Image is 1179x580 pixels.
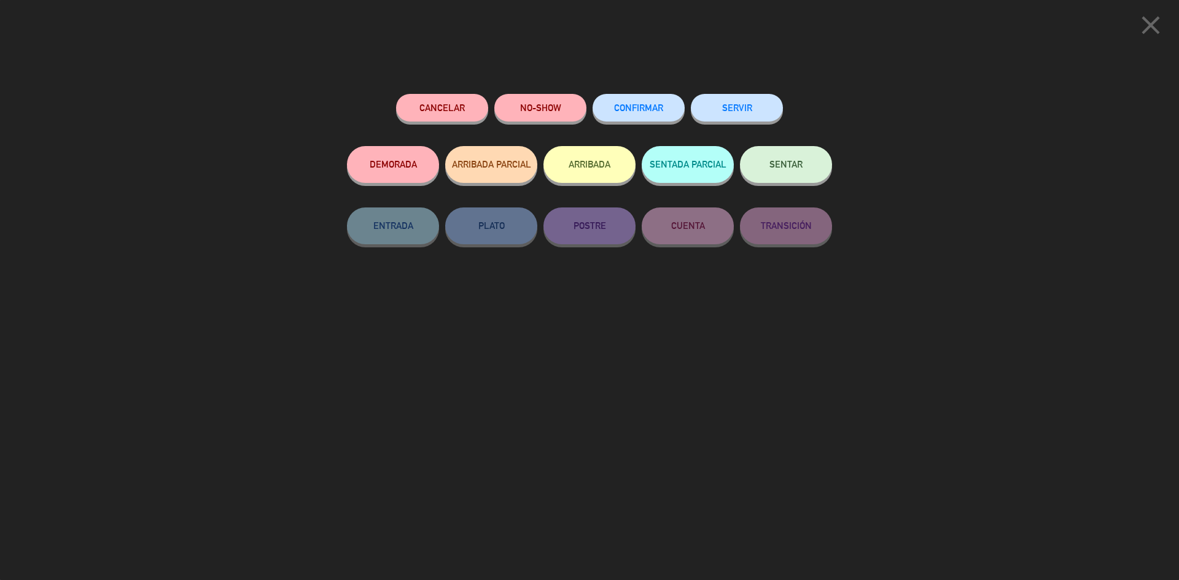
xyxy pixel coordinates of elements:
[642,146,734,183] button: SENTADA PARCIAL
[642,207,734,244] button: CUENTA
[494,94,586,122] button: NO-SHOW
[740,146,832,183] button: SENTAR
[347,207,439,244] button: ENTRADA
[396,94,488,122] button: Cancelar
[1132,9,1170,45] button: close
[1135,10,1166,41] i: close
[593,94,685,122] button: CONFIRMAR
[452,159,531,169] span: ARRIBADA PARCIAL
[445,207,537,244] button: PLATO
[769,159,803,169] span: SENTAR
[543,207,636,244] button: POSTRE
[347,146,439,183] button: DEMORADA
[691,94,783,122] button: SERVIR
[445,146,537,183] button: ARRIBADA PARCIAL
[543,146,636,183] button: ARRIBADA
[614,102,663,113] span: CONFIRMAR
[740,207,832,244] button: TRANSICIÓN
